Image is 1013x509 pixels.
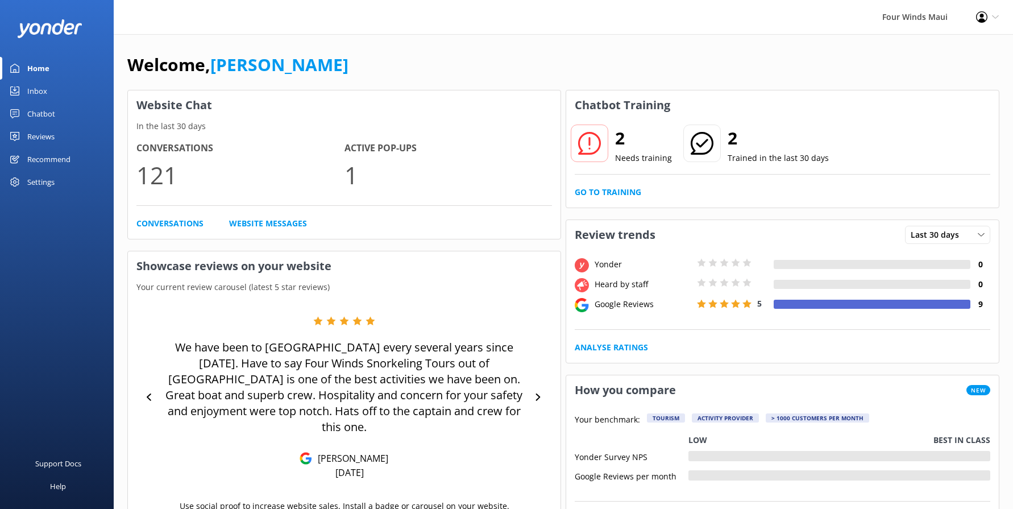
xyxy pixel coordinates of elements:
[933,434,990,446] p: Best in class
[766,413,869,423] div: > 1000 customers per month
[757,298,762,309] span: 5
[911,229,966,241] span: Last 30 days
[970,298,990,311] h4: 9
[575,470,688,481] div: Google Reviews per month
[575,341,648,354] a: Analyse Ratings
[50,475,66,498] div: Help
[647,413,685,423] div: Tourism
[27,80,47,102] div: Inbox
[27,57,49,80] div: Home
[344,156,553,194] p: 1
[592,258,694,271] div: Yonder
[566,90,679,120] h3: Chatbot Training
[970,258,990,271] h4: 0
[615,125,672,152] h2: 2
[692,413,759,423] div: Activity Provider
[970,278,990,291] h4: 0
[27,148,70,171] div: Recommend
[615,152,672,164] p: Needs training
[17,19,82,38] img: yonder-white-logo.png
[688,434,707,446] p: Low
[592,278,694,291] div: Heard by staff
[128,90,561,120] h3: Website Chat
[575,451,688,461] div: Yonder Survey NPS
[127,51,348,78] h1: Welcome,
[566,375,684,405] h3: How you compare
[136,217,204,230] a: Conversations
[575,413,640,427] p: Your benchmark:
[229,217,307,230] a: Website Messages
[35,452,81,475] div: Support Docs
[128,251,561,281] h3: Showcase reviews on your website
[592,298,694,311] div: Google Reviews
[728,152,829,164] p: Trained in the last 30 days
[128,120,561,133] p: In the last 30 days
[27,125,55,148] div: Reviews
[966,385,990,395] span: New
[335,466,364,479] p: [DATE]
[575,186,641,198] a: Go to Training
[27,102,55,125] div: Chatbot
[344,141,553,156] h4: Active Pop-ups
[136,141,344,156] h4: Conversations
[27,171,55,193] div: Settings
[136,156,344,194] p: 121
[300,452,312,465] img: Google Reviews
[566,220,664,250] h3: Review trends
[312,452,388,465] p: [PERSON_NAME]
[128,281,561,293] p: Your current review carousel (latest 5 star reviews)
[728,125,829,152] h2: 2
[210,53,348,76] a: [PERSON_NAME]
[159,340,529,435] p: We have been to [GEOGRAPHIC_DATA] every several years since [DATE]. Have to say Four Winds Snorke...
